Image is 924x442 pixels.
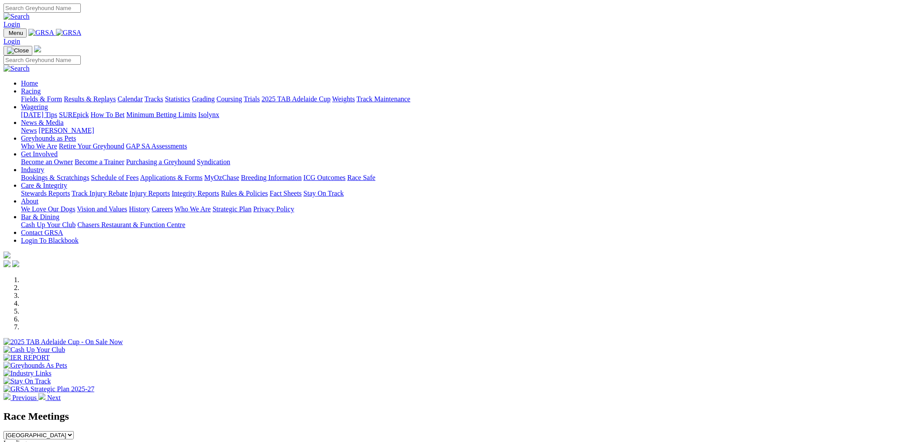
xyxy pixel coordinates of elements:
a: Trials [244,95,260,103]
img: Greyhounds As Pets [3,362,67,369]
a: Retire Your Greyhound [59,142,124,150]
a: Minimum Betting Limits [126,111,197,118]
a: Home [21,79,38,87]
a: SUREpick [59,111,89,118]
a: Applications & Forms [140,174,203,181]
a: [DATE] Tips [21,111,57,118]
a: Results & Replays [64,95,116,103]
a: Who We Are [21,142,57,150]
a: Stay On Track [303,190,344,197]
img: chevron-right-pager-white.svg [38,393,45,400]
a: Care & Integrity [21,182,67,189]
a: MyOzChase [204,174,239,181]
div: Industry [21,174,921,182]
a: Get Involved [21,150,58,158]
a: Bar & Dining [21,213,59,221]
a: Injury Reports [129,190,170,197]
a: Track Injury Rebate [72,190,128,197]
a: News & Media [21,119,64,126]
img: facebook.svg [3,260,10,267]
a: [PERSON_NAME] [38,127,94,134]
a: Greyhounds as Pets [21,135,76,142]
a: Contact GRSA [21,229,63,236]
a: News [21,127,37,134]
a: About [21,197,38,205]
a: Integrity Reports [172,190,219,197]
a: Purchasing a Greyhound [126,158,195,166]
span: Menu [9,30,23,36]
img: Stay On Track [3,377,51,385]
a: Fields & Form [21,95,62,103]
a: How To Bet [91,111,125,118]
img: chevron-left-pager-white.svg [3,393,10,400]
a: Weights [332,95,355,103]
a: ICG Outcomes [303,174,345,181]
a: We Love Our Dogs [21,205,75,213]
img: Industry Links [3,369,52,377]
div: Bar & Dining [21,221,921,229]
img: Close [7,47,29,54]
div: Wagering [21,111,921,119]
a: Who We Are [175,205,211,213]
div: Care & Integrity [21,190,921,197]
a: Cash Up Your Club [21,221,76,228]
img: twitter.svg [12,260,19,267]
span: Previous [12,394,37,401]
a: Become a Trainer [75,158,124,166]
a: Isolynx [198,111,219,118]
img: Cash Up Your Club [3,346,65,354]
a: Rules & Policies [221,190,268,197]
img: GRSA Strategic Plan 2025-27 [3,385,94,393]
a: Tracks [145,95,163,103]
div: Racing [21,95,921,103]
a: GAP SA Assessments [126,142,187,150]
a: Vision and Values [77,205,127,213]
input: Search [3,3,81,13]
a: Become an Owner [21,158,73,166]
a: Login [3,21,20,28]
a: Next [38,394,61,401]
a: Schedule of Fees [91,174,138,181]
a: Careers [152,205,173,213]
button: Toggle navigation [3,28,27,38]
a: Racing [21,87,41,95]
a: Bookings & Scratchings [21,174,89,181]
img: Search [3,13,30,21]
a: Breeding Information [241,174,302,181]
h2: Race Meetings [3,411,921,422]
span: Next [47,394,61,401]
a: Login To Blackbook [21,237,79,244]
img: 2025 TAB Adelaide Cup - On Sale Now [3,338,123,346]
img: logo-grsa-white.png [34,45,41,52]
a: Strategic Plan [213,205,252,213]
a: Statistics [165,95,190,103]
div: Greyhounds as Pets [21,142,921,150]
a: Previous [3,394,38,401]
a: Track Maintenance [357,95,410,103]
input: Search [3,55,81,65]
a: Chasers Restaurant & Function Centre [77,221,185,228]
a: 2025 TAB Adelaide Cup [262,95,331,103]
a: Syndication [197,158,230,166]
a: Login [3,38,20,45]
img: GRSA [56,29,82,37]
img: logo-grsa-white.png [3,252,10,259]
a: Calendar [117,95,143,103]
div: News & Media [21,127,921,135]
img: Search [3,65,30,73]
a: Stewards Reports [21,190,70,197]
a: Grading [192,95,215,103]
a: Coursing [217,95,242,103]
a: Fact Sheets [270,190,302,197]
img: GRSA [28,29,54,37]
button: Toggle navigation [3,46,32,55]
a: Privacy Policy [253,205,294,213]
img: IER REPORT [3,354,50,362]
a: Race Safe [347,174,375,181]
a: Wagering [21,103,48,110]
div: About [21,205,921,213]
div: Get Involved [21,158,921,166]
a: History [129,205,150,213]
a: Industry [21,166,44,173]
